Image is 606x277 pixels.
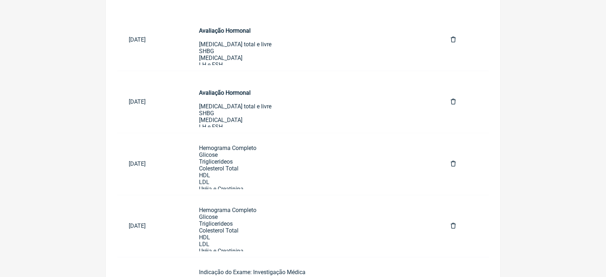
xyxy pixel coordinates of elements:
a: [DATE] [117,155,188,173]
a: Avaliação Hormonal[MEDICAL_DATA] total e livreSHBG[MEDICAL_DATA]LH e FSHProlactinaProgesterona[ME... [188,15,439,65]
a: [DATE] [117,93,188,111]
a: [DATE] [117,30,188,49]
strong: Avaliação Hormonal [199,89,251,96]
div: [MEDICAL_DATA] total e livre SHBG [MEDICAL_DATA] LH e FSH Prolactina Progesterona [MEDICAL_DATA]-... [199,20,428,102]
a: [DATE] [117,217,188,235]
a: Hemograma CompletoGlicoseTriglicerideosColesterol TotalHDLLDLUréia e CreatininaHepatograma Comple... [188,139,439,189]
a: Avaliação Hormonal[MEDICAL_DATA] total e livreSHBG[MEDICAL_DATA]LH e FSHProlactinaProgesterona[ME... [188,77,439,127]
a: Hemograma CompletoGlicoseTriglicerideosColesterol TotalHDLLDLUréia e CreatininaHepatograma Comple... [188,201,439,251]
div: [MEDICAL_DATA] total e livre SHBG [MEDICAL_DATA] LH e FSH Prolactina Progesterona [MEDICAL_DATA]-... [199,83,428,164]
strong: Avaliação Hormonal [199,27,251,34]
